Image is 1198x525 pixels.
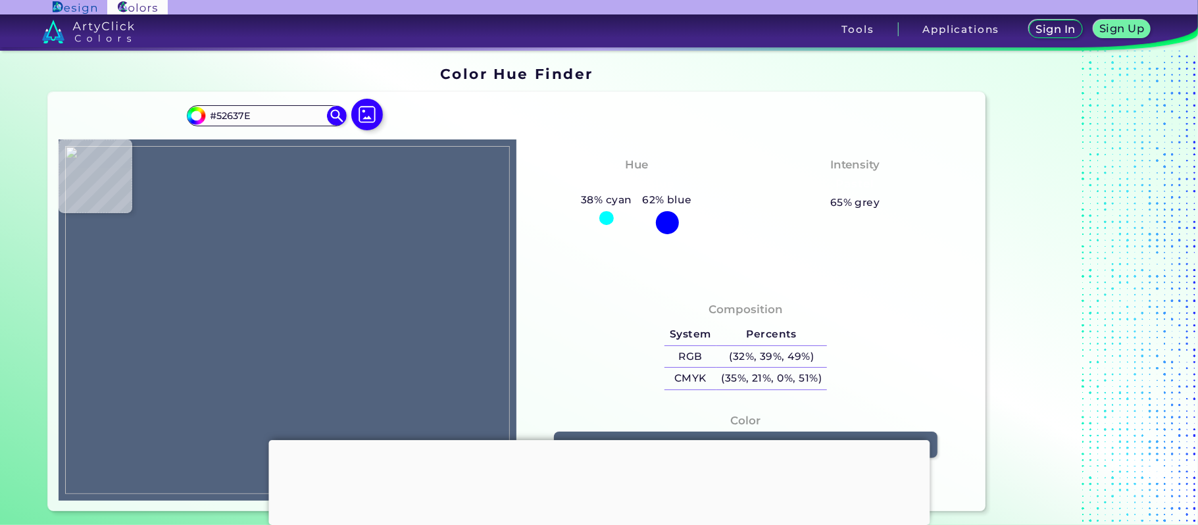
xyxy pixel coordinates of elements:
[576,191,637,209] h5: 38% cyan
[664,368,716,389] h5: CMYK
[1102,24,1143,34] h5: Sign Up
[327,106,347,126] img: icon search
[42,20,135,43] img: logo_artyclick_colors_white.svg
[53,1,97,14] img: ArtyClick Design logo
[65,146,510,495] img: a99a3589-e6f5-4883-b28a-cf86b05d96bc
[625,155,648,174] h4: Hue
[637,191,697,209] h5: 62% blue
[268,440,930,522] iframe: Advertisement
[830,194,880,211] h5: 65% grey
[716,368,827,389] h5: (35%, 21%, 0%, 51%)
[731,411,761,430] h4: Color
[922,24,999,34] h3: Applications
[351,99,383,130] img: icon picture
[991,61,1155,517] iframe: Advertisement
[1096,21,1148,37] a: Sign Up
[440,64,593,84] h1: Color Hue Finder
[709,300,783,319] h4: Composition
[830,155,880,174] h4: Intensity
[716,324,827,345] h5: Percents
[1032,21,1080,37] a: Sign In
[664,324,716,345] h5: System
[1038,24,1074,34] h5: Sign In
[205,107,328,124] input: type color..
[716,346,827,368] h5: (32%, 39%, 49%)
[841,24,874,34] h3: Tools
[830,176,880,192] h3: Pastel
[664,346,716,368] h5: RGB
[593,176,680,192] h3: Tealish Blue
